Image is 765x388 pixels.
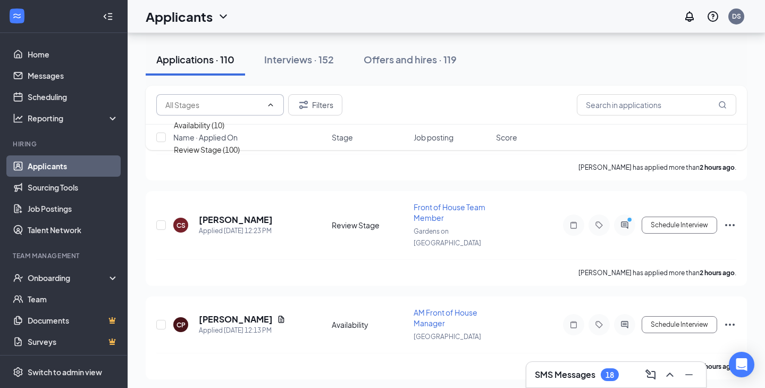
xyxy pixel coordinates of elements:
div: DS [732,12,741,21]
svg: UserCheck [13,273,23,283]
p: [PERSON_NAME] has applied more than . [578,268,736,277]
a: Messages [28,65,119,86]
svg: Note [567,320,580,329]
svg: Collapse [103,11,113,22]
svg: WorkstreamLogo [12,11,22,21]
svg: Notifications [683,10,696,23]
a: Applicants [28,155,119,177]
svg: Settings [13,367,23,377]
div: Onboarding [28,273,110,283]
svg: ChevronUp [663,368,676,381]
h5: [PERSON_NAME] [199,214,273,226]
a: Job Postings [28,198,119,219]
svg: Ellipses [724,219,736,232]
a: Scheduling [28,86,119,108]
h3: SMS Messages [535,369,595,381]
svg: QuestionInfo [707,10,719,23]
svg: ActiveChat [618,320,631,329]
svg: Minimize [683,368,695,381]
svg: ComposeMessage [644,368,657,381]
input: Search in applications [577,94,736,115]
div: Offers and hires · 119 [364,53,457,66]
a: SurveysCrown [28,331,119,352]
p: [PERSON_NAME] has applied more than . [578,163,736,172]
svg: Analysis [13,113,23,123]
div: Interviews · 152 [264,53,334,66]
span: Score [496,132,517,143]
button: Filter Filters [288,94,342,115]
svg: MagnifyingGlass [718,101,727,109]
button: Schedule Interview [642,217,717,234]
div: Applied [DATE] 12:13 PM [199,325,285,336]
b: 2 hours ago [700,362,735,370]
input: All Stages [165,99,262,111]
div: Applications · 110 [156,53,234,66]
div: Applied [DATE] 12:23 PM [199,226,273,236]
a: Team [28,288,119,310]
div: Open Intercom Messenger [729,352,754,377]
svg: Filter [297,98,310,111]
span: Front of House Team Member [414,202,485,222]
button: ChevronUp [661,366,678,383]
svg: Tag [593,221,606,229]
span: [GEOGRAPHIC_DATA] [414,333,481,341]
a: DocumentsCrown [28,310,119,331]
div: Review Stage (100) [174,144,240,155]
div: Switch to admin view [28,367,102,377]
span: AM Front of House Manager [414,308,477,328]
svg: ChevronUp [266,101,275,109]
h1: Applicants [146,7,213,26]
svg: Note [567,221,580,229]
b: 2 hours ago [700,163,735,171]
svg: Tag [593,320,606,329]
div: Availability [332,319,408,330]
svg: ActiveChat [618,221,631,229]
button: Schedule Interview [642,316,717,333]
div: Reporting [28,113,119,123]
div: Hiring [13,139,116,148]
div: 18 [606,370,614,379]
div: Team Management [13,251,116,260]
div: CS [176,221,186,230]
button: ComposeMessage [642,366,659,383]
span: Job posting [414,132,453,143]
a: Talent Network [28,219,119,241]
a: Sourcing Tools [28,177,119,198]
svg: Document [277,315,285,324]
svg: ChevronDown [217,10,230,23]
b: 2 hours ago [700,269,735,277]
svg: Ellipses [724,318,736,331]
div: Review Stage [332,220,408,230]
svg: PrimaryDot [625,217,637,225]
span: Stage [332,132,353,143]
div: CP [176,320,186,329]
h5: [PERSON_NAME] [199,313,273,325]
span: Gardens on [GEOGRAPHIC_DATA] [414,227,481,247]
button: Minimize [680,366,697,383]
a: Home [28,44,119,65]
div: Availability (10) [174,119,224,131]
